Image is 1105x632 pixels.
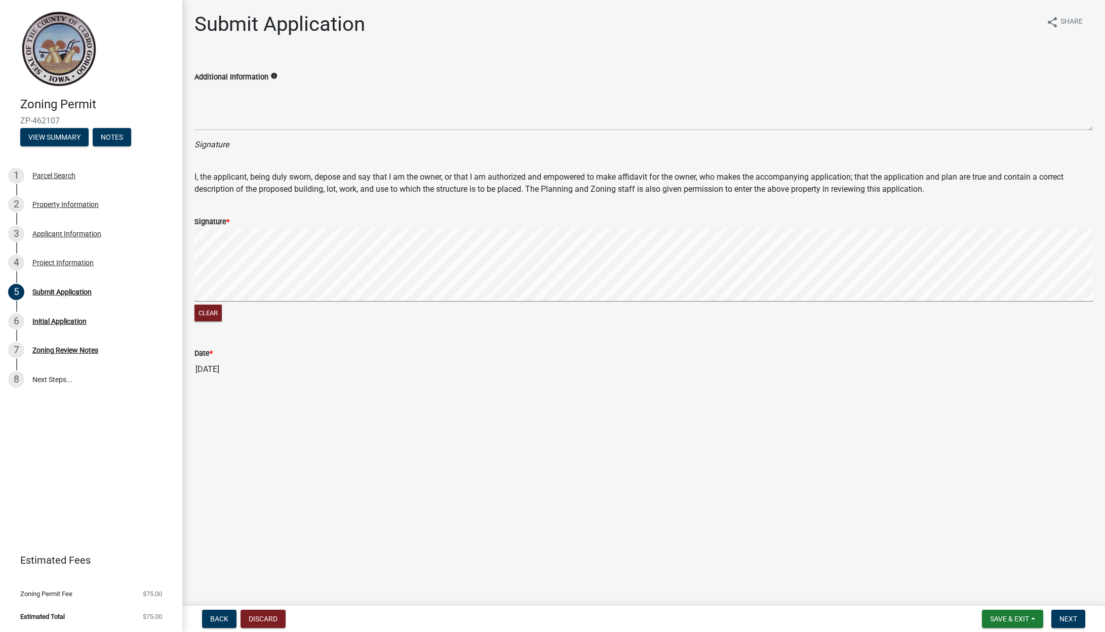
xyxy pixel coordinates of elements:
div: Initial Application [32,318,87,325]
div: 4 [8,255,24,271]
span: Estimated Total [20,613,65,620]
span: $75.00 [143,591,162,597]
button: shareShare [1038,12,1091,32]
div: 6 [8,313,24,329]
wm-modal-confirm: Summary [20,134,89,142]
div: Applicant Information [32,230,101,237]
h1: Submit Application [194,12,365,36]
span: $75.00 [143,613,162,620]
div: 3 [8,226,24,242]
span: ZP-462107 [20,116,162,125]
div: 2 [8,196,24,213]
div: Project Information [32,259,94,266]
a: Estimated Fees [8,550,166,570]
button: View Summary [20,128,89,146]
i: info [270,72,278,79]
span: Next [1059,615,1077,623]
div: 7 [8,342,24,358]
i: Signature [194,140,229,149]
p: I, the applicant, being duly sworn, depose and say that I am the owner, or that I am authorized a... [194,171,1093,195]
label: Additional Information [194,74,268,81]
button: Clear [194,305,222,321]
span: Save & Exit [990,615,1029,623]
i: share [1046,16,1058,28]
button: Save & Exit [982,610,1043,628]
label: Signature [194,219,229,226]
div: 8 [8,371,24,388]
label: Date [194,350,213,357]
div: Property Information [32,201,99,208]
span: Back [210,615,228,623]
div: Parcel Search [32,172,75,179]
button: Next [1051,610,1085,628]
div: Submit Application [32,288,92,296]
img: Cerro Gordo County, Iowa [20,11,97,87]
span: Zoning Permit Fee [20,591,72,597]
wm-modal-confirm: Notes [93,134,131,142]
span: Share [1060,16,1083,28]
div: 1 [8,167,24,184]
h4: Zoning Permit [20,97,174,112]
button: Discard [241,610,286,628]
button: Back [202,610,236,628]
div: 5 [8,284,24,300]
button: Notes [93,128,131,146]
div: Zoning Review Notes [32,347,98,354]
